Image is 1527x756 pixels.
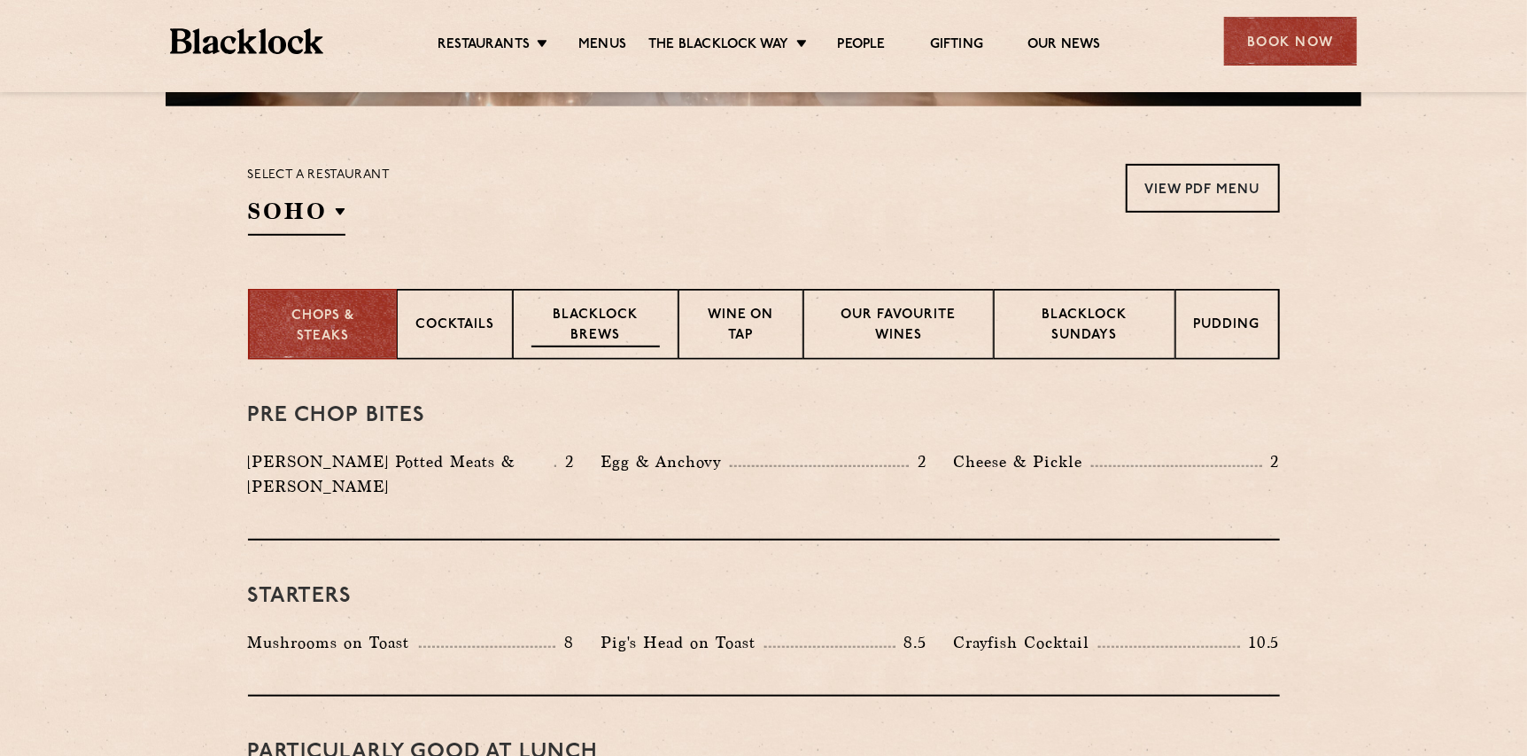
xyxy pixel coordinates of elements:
[1194,316,1260,338] p: Pudding
[1240,631,1279,654] p: 10.5
[838,36,886,56] a: People
[555,631,574,654] p: 8
[1027,36,1101,56] a: Our News
[415,316,494,338] p: Cocktails
[953,449,1091,474] p: Cheese & Pickle
[248,630,419,655] p: Mushrooms on Toast
[930,36,983,56] a: Gifting
[697,306,784,347] p: Wine on Tap
[248,164,391,187] p: Select a restaurant
[953,630,1098,655] p: Crayfish Cocktail
[248,585,1280,608] h3: Starters
[248,404,1280,427] h3: Pre Chop Bites
[1224,17,1357,66] div: Book Now
[578,36,626,56] a: Menus
[267,307,378,347] p: Chops & Steaks
[895,631,927,654] p: 8.5
[556,450,574,473] p: 2
[1126,164,1280,213] a: View PDF Menu
[1012,306,1156,347] p: Blacklock Sundays
[170,28,323,54] img: BL_Textured_Logo-footer-cropped.svg
[1262,450,1280,473] p: 2
[601,449,730,474] p: Egg & Anchovy
[438,36,530,56] a: Restaurants
[531,306,661,347] p: Blacklock Brews
[248,449,554,499] p: [PERSON_NAME] Potted Meats & [PERSON_NAME]
[822,306,975,347] p: Our favourite wines
[909,450,926,473] p: 2
[248,196,345,236] h2: SOHO
[648,36,788,56] a: The Blacklock Way
[601,630,764,655] p: Pig's Head on Toast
